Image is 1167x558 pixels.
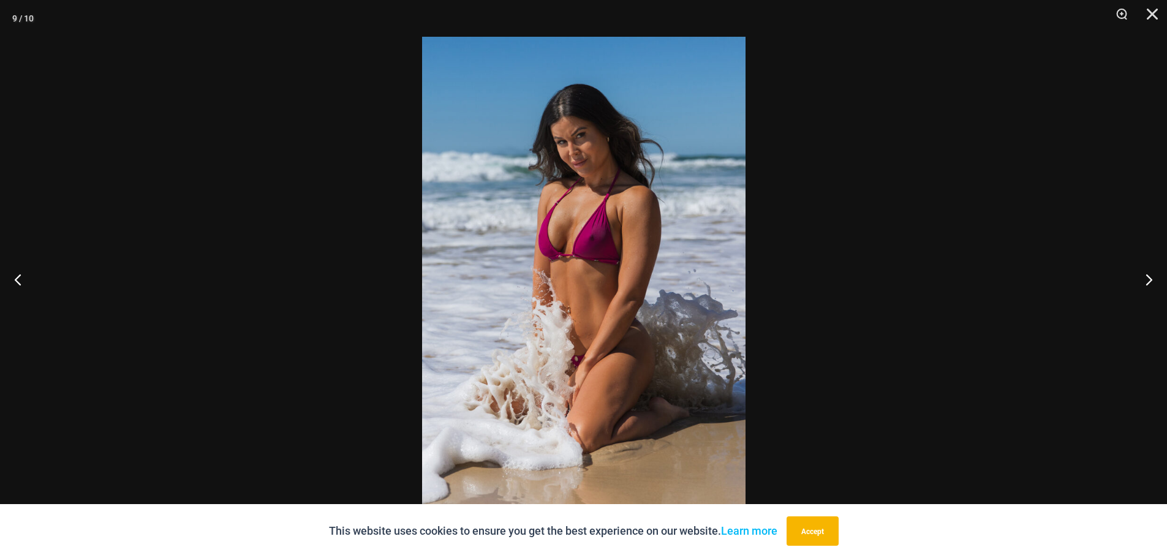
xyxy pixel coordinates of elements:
a: Learn more [721,524,777,537]
div: 9 / 10 [12,9,34,28]
img: Tight Rope Pink 319 Top 4212 Micro 09 [422,37,746,521]
button: Next [1121,249,1167,310]
p: This website uses cookies to ensure you get the best experience on our website. [329,522,777,540]
button: Accept [787,516,839,546]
